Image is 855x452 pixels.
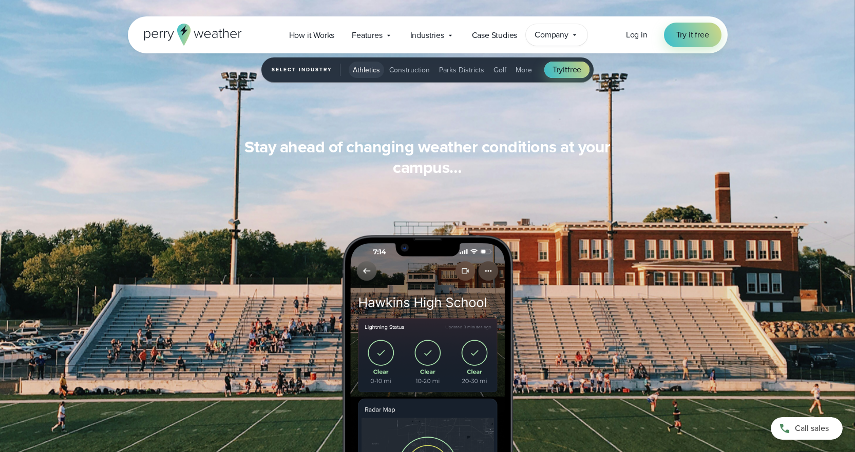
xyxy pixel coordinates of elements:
[349,62,384,78] button: Athletics
[563,64,567,75] span: it
[463,25,526,46] a: Case Studies
[280,25,344,46] a: How it Works
[389,65,430,75] span: Construction
[289,29,335,42] span: How it Works
[435,62,488,78] button: Parks Districts
[489,62,510,78] button: Golf
[553,64,581,76] span: Try free
[511,62,536,78] button: More
[676,29,709,41] span: Try it free
[231,136,625,178] h3: Stay ahead of changing weather conditions at your campus…
[535,29,568,41] span: Company
[353,65,380,75] span: Athletics
[410,29,444,42] span: Industries
[626,29,648,41] a: Log in
[795,422,829,435] span: Call sales
[664,23,721,47] a: Try it free
[544,62,590,78] a: Tryitfree
[516,65,532,75] span: More
[493,65,506,75] span: Golf
[272,64,340,76] span: Select Industry
[771,417,843,440] a: Call sales
[439,65,484,75] span: Parks Districts
[472,29,518,42] span: Case Studies
[385,62,434,78] button: Construction
[352,29,382,42] span: Features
